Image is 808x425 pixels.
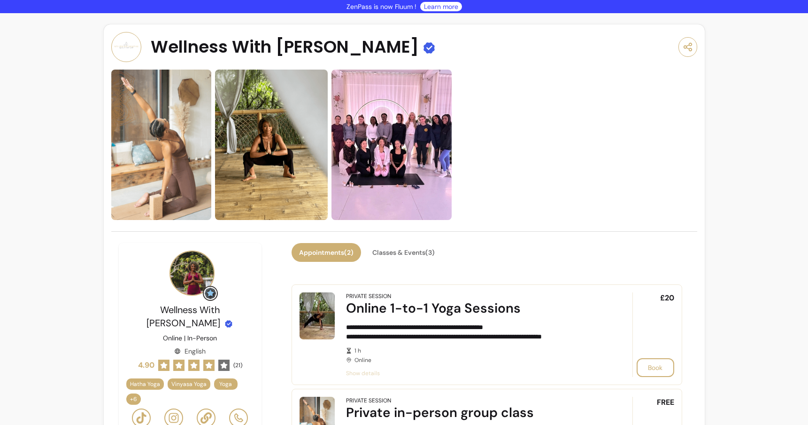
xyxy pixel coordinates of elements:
[346,300,606,317] div: Online 1-to-1 Yoga Sessions
[346,2,416,11] p: ZenPass is now Fluum !
[111,32,141,62] img: Provider image
[637,358,674,377] button: Book
[346,370,606,377] span: Show details
[205,288,216,299] img: Grow
[163,333,217,343] p: Online | In-Person
[215,70,328,220] img: https://d22cr2pskkweo8.cloudfront.net/e177ed5e-6d6d-4f1b-b97a-d300cb75fd9e
[174,346,206,356] div: English
[171,380,207,388] span: Vinyasa Yoga
[128,395,139,403] span: + 6
[111,70,211,220] img: https://d22cr2pskkweo8.cloudfront.net/e86cefb0-65f8-4bd0-b18f-f60f81037a25
[424,2,458,11] a: Learn more
[346,347,606,364] div: Online
[292,243,361,262] button: Appointments(2)
[331,70,452,220] img: https://d22cr2pskkweo8.cloudfront.net/ea541435-aaf6-4150-949f-53f598a5f2d3
[657,397,674,408] span: FREE
[138,360,154,371] span: 4.90
[346,404,606,421] div: Private in-person group class
[660,292,674,304] span: £20
[365,243,442,262] button: Classes & Events(3)
[146,304,220,329] span: Wellness With [PERSON_NAME]
[219,380,232,388] span: Yoga
[346,292,391,300] div: Private Session
[354,347,606,354] span: 1 h
[300,292,335,339] img: Online 1-to-1 Yoga Sessions
[151,38,419,56] span: Wellness With [PERSON_NAME]
[130,380,160,388] span: Hatha Yoga
[169,251,215,296] img: Provider image
[233,362,242,369] span: ( 21 )
[346,397,391,404] div: Private Session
